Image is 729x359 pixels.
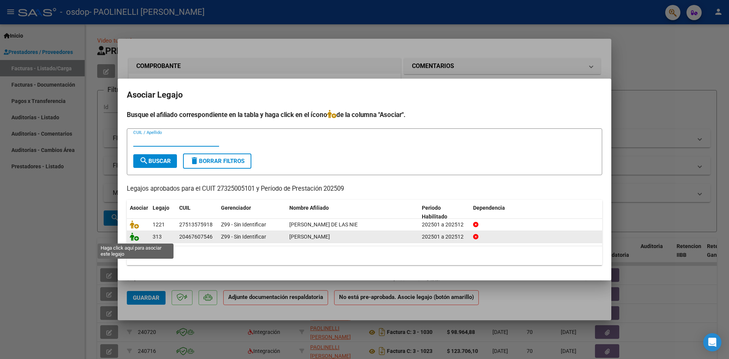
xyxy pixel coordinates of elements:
button: Buscar [133,154,177,168]
p: Legajos aprobados para el CUIT 27325005101 y Período de Prestación 202509 [127,184,602,194]
div: 27513575918 [179,220,213,229]
datatable-header-cell: Nombre Afiliado [286,200,419,225]
span: Asociar [130,205,148,211]
mat-icon: delete [190,156,199,165]
span: Legajo [153,205,169,211]
datatable-header-cell: Legajo [150,200,176,225]
datatable-header-cell: Periodo Habilitado [419,200,470,225]
span: Borrar Filtros [190,158,245,164]
datatable-header-cell: Gerenciador [218,200,286,225]
span: CUIL [179,205,191,211]
span: 313 [153,234,162,240]
span: Nombre Afiliado [289,205,329,211]
datatable-header-cell: Dependencia [470,200,603,225]
h4: Busque el afiliado correspondiente en la tabla y haga click en el ícono de la columna "Asociar". [127,110,602,120]
div: 20467607546 [179,232,213,241]
div: 2 registros [127,246,602,265]
button: Borrar Filtros [183,153,251,169]
datatable-header-cell: Asociar [127,200,150,225]
span: LOVERA MATIAS JOAQUIN [289,234,330,240]
div: 202501 a 202512 [422,220,467,229]
span: Gerenciador [221,205,251,211]
span: Z99 - Sin Identificar [221,221,266,228]
span: Z99 - Sin Identificar [221,234,266,240]
h2: Asociar Legajo [127,88,602,102]
span: 1221 [153,221,165,228]
div: Open Intercom Messenger [703,333,721,351]
span: Periodo Habilitado [422,205,447,220]
div: 202501 a 202512 [422,232,467,241]
mat-icon: search [139,156,148,165]
span: BAZAN QUIROGA AGUSTINA MARIA DE LAS NIE [289,221,358,228]
datatable-header-cell: CUIL [176,200,218,225]
span: Dependencia [473,205,505,211]
span: Buscar [139,158,171,164]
